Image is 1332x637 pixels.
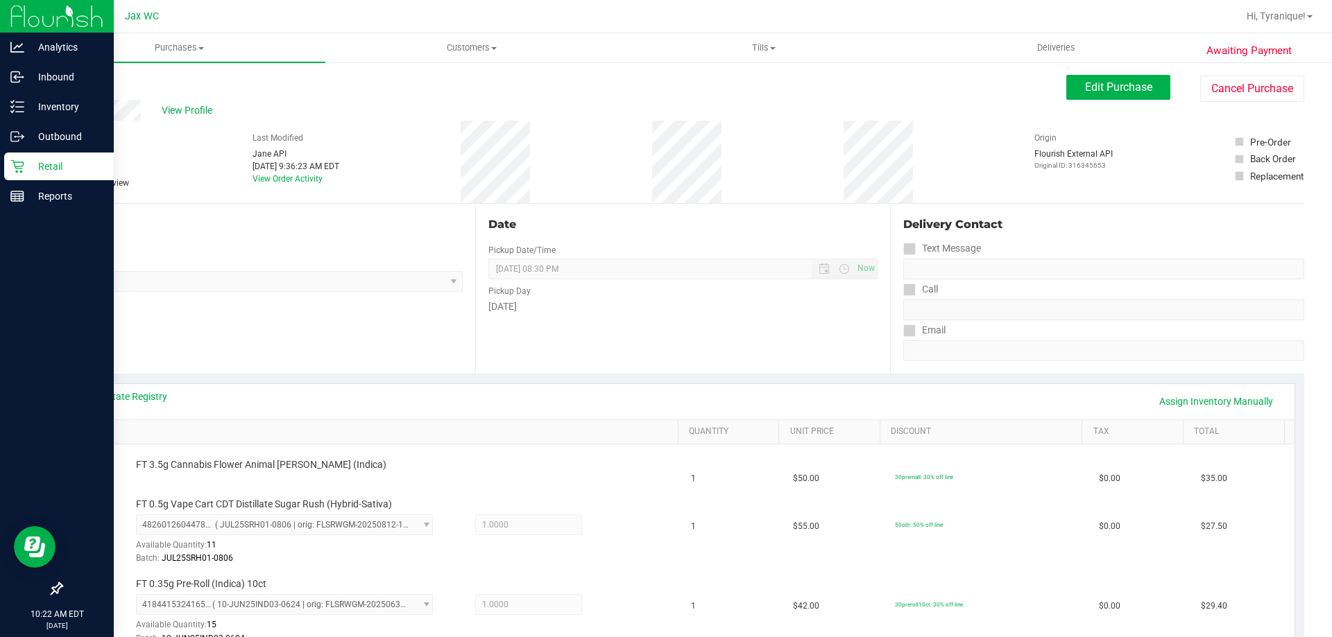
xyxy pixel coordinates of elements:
a: Discount [891,426,1077,437]
span: View Profile [162,103,217,118]
span: 1 [691,472,696,485]
div: Location [61,216,463,233]
p: Inventory [24,98,108,115]
div: [DATE] [488,299,877,314]
div: [DATE] 9:36:23 AM EDT [253,160,339,173]
inline-svg: Inbound [10,70,24,84]
span: Hi, Tyranique! [1247,10,1306,21]
span: FT 3.5g Cannabis Flower Animal [PERSON_NAME] (Indica) [136,458,386,471]
label: Origin [1034,132,1057,144]
div: Pre-Order [1250,135,1291,149]
span: JUL25SRH01-0806 [162,553,233,563]
span: 1 [691,600,696,613]
button: Cancel Purchase [1200,76,1304,102]
inline-svg: Analytics [10,40,24,54]
span: $35.00 [1201,472,1227,485]
inline-svg: Outbound [10,130,24,143]
a: Total [1194,426,1279,437]
span: $55.00 [793,520,819,533]
input: Format: (999) 999-9999 [903,259,1304,279]
a: Purchases [33,33,325,62]
span: 30premall: 30% off line [895,473,953,480]
inline-svg: Retail [10,159,24,173]
a: SKU [82,426,672,437]
div: Date [488,216,877,233]
span: $27.50 [1201,520,1227,533]
label: Call [903,279,938,299]
label: Text Message [903,238,981,259]
p: Inbound [24,69,108,85]
span: $0.00 [1099,600,1120,613]
div: Flourish External API [1034,148,1113,171]
span: Customers [326,42,617,54]
p: [DATE] [6,620,108,631]
p: Original ID: 316345653 [1034,160,1113,171]
span: $50.00 [793,472,819,485]
inline-svg: Reports [10,189,24,203]
label: Last Modified [253,132,303,144]
span: Deliveries [1018,42,1094,54]
div: Replacement [1250,169,1304,183]
a: Tax [1093,426,1178,437]
p: Reports [24,188,108,204]
span: Purchases [33,42,325,54]
div: Delivery Contact [903,216,1304,233]
inline-svg: Inventory [10,100,24,114]
span: 1 [691,520,696,533]
span: 11 [207,540,216,550]
div: Jane API [253,148,339,160]
p: 10:22 AM EDT [6,608,108,620]
span: $0.00 [1099,520,1120,533]
span: Edit Purchase [1085,80,1152,94]
a: Deliveries [910,33,1202,62]
label: Pickup Day [488,285,531,297]
span: $29.40 [1201,600,1227,613]
a: Assign Inventory Manually [1150,390,1282,413]
span: Batch: [136,553,160,563]
p: Outbound [24,128,108,145]
span: FT 0.5g Vape Cart CDT Distillate Sugar Rush (Hybrid-Sativa) [136,498,392,511]
span: 50cdt: 50% off line [895,521,943,528]
div: Available Quantity: [136,535,448,562]
span: Tills [618,42,909,54]
p: Retail [24,158,108,175]
span: 15 [207,620,216,629]
label: Pickup Date/Time [488,244,556,256]
a: View Order Activity [253,174,323,184]
a: Customers [325,33,617,62]
span: Jax WC [125,10,159,22]
input: Format: (999) 999-9999 [903,299,1304,320]
p: Analytics [24,39,108,55]
a: Unit Price [790,426,875,437]
iframe: Resource center [14,526,55,568]
span: Awaiting Payment [1206,43,1292,59]
a: Quantity [689,426,774,437]
span: $0.00 [1099,472,1120,485]
a: View State Registry [84,390,167,403]
button: Edit Purchase [1066,75,1170,100]
span: $42.00 [793,600,819,613]
div: Back Order [1250,152,1296,166]
label: Email [903,320,946,340]
a: Tills [617,33,910,62]
span: FT 0.35g Pre-Roll (Indica) 10ct [136,577,266,591]
span: 30preroll10ct: 30% off line [895,601,963,608]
